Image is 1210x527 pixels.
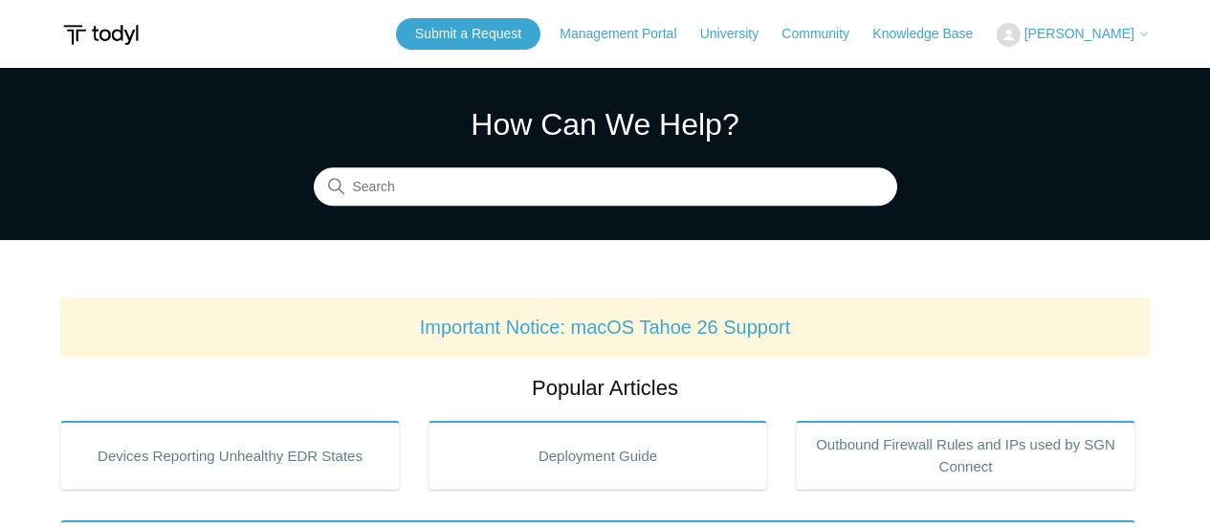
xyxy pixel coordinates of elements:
h2: Popular Articles [60,372,1150,404]
input: Search [314,168,897,207]
a: Devices Reporting Unhealthy EDR States [60,421,400,490]
span: [PERSON_NAME] [1024,26,1134,41]
a: University [700,24,778,44]
img: Todyl Support Center Help Center home page [60,17,142,53]
button: [PERSON_NAME] [997,23,1150,47]
a: Submit a Request [396,18,540,50]
a: Deployment Guide [429,421,768,490]
a: Important Notice: macOS Tahoe 26 Support [420,317,791,338]
a: Management Portal [560,24,695,44]
a: Community [781,24,869,44]
h1: How Can We Help? [314,101,897,147]
a: Outbound Firewall Rules and IPs used by SGN Connect [796,421,1135,490]
a: Knowledge Base [872,24,992,44]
